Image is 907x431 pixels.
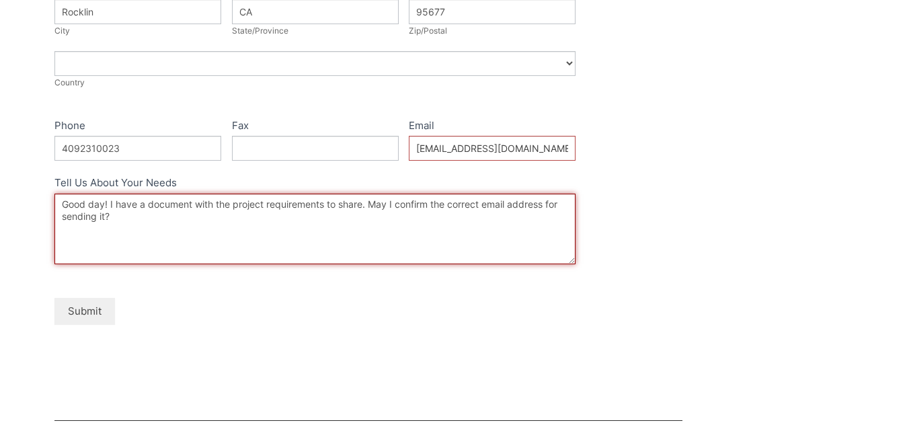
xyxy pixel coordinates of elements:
label: Fax [232,117,399,136]
div: Country [54,76,576,89]
label: Tell Us About Your Needs [54,174,576,194]
div: State/Province [232,24,399,38]
label: Email [409,117,576,136]
button: Submit [54,298,115,324]
div: City [54,24,221,38]
div: Zip/Postal [409,24,576,38]
label: Phone [54,117,221,136]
